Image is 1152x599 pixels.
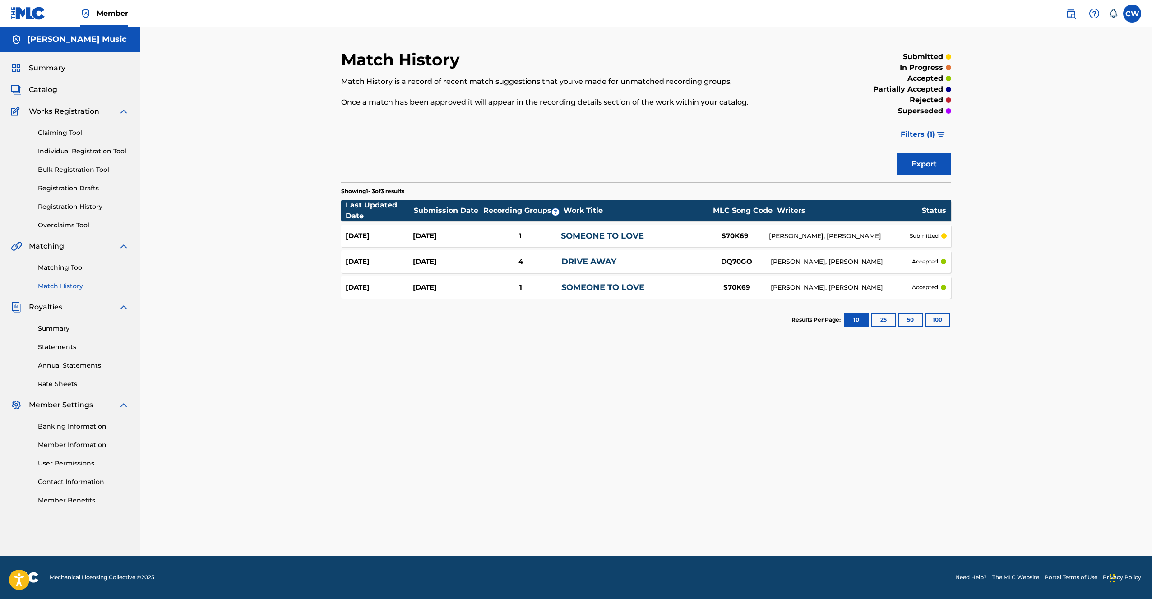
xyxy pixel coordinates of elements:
[118,241,129,252] img: expand
[38,477,129,487] a: Contact Information
[771,283,912,292] div: [PERSON_NAME], [PERSON_NAME]
[897,153,951,175] button: Export
[703,257,771,267] div: DQ70GO
[118,400,129,410] img: expand
[29,106,99,117] span: Works Registration
[1089,8,1100,19] img: help
[901,129,935,140] span: Filters ( 1 )
[38,263,129,272] a: Matching Tool
[118,106,129,117] img: expand
[346,282,413,293] div: [DATE]
[898,106,943,116] p: superseded
[1103,573,1141,581] a: Privacy Policy
[38,165,129,175] a: Bulk Registration Tool
[552,208,559,216] span: ?
[912,258,938,266] p: accepted
[38,147,129,156] a: Individual Registration Tool
[97,8,128,18] span: Member
[844,313,869,327] button: 10
[925,313,950,327] button: 100
[341,50,464,70] h2: Match History
[11,302,22,313] img: Royalties
[118,302,129,313] img: expand
[80,8,91,19] img: Top Rightsholder
[346,257,413,267] div: [DATE]
[413,257,480,267] div: [DATE]
[903,51,943,62] p: submitted
[703,282,771,293] div: S70K69
[29,302,62,313] span: Royalties
[11,106,23,117] img: Works Registration
[11,400,22,410] img: Member Settings
[11,84,22,95] img: Catalog
[873,84,943,95] p: partially accepted
[561,282,644,292] a: SOMEONE TO LOVE
[11,241,22,252] img: Matching
[414,205,481,216] div: Submission Date
[38,281,129,291] a: Match History
[1123,5,1141,23] div: User Menu
[709,205,777,216] div: MLC Song Code
[38,422,129,431] a: Banking Information
[38,361,129,370] a: Annual Statements
[11,63,65,74] a: SummarySummary
[564,205,708,216] div: Work Title
[11,34,22,45] img: Accounts
[346,231,413,241] div: [DATE]
[791,316,843,324] p: Results Per Page:
[38,459,129,468] a: User Permissions
[11,7,46,20] img: MLC Logo
[29,241,64,252] span: Matching
[955,573,987,581] a: Need Help?
[38,496,129,505] a: Member Benefits
[777,205,921,216] div: Writers
[413,282,480,293] div: [DATE]
[413,231,480,241] div: [DATE]
[38,221,129,230] a: Overclaims Tool
[50,573,154,581] span: Mechanical Licensing Collective © 2025
[1065,8,1076,19] img: search
[992,573,1039,581] a: The MLC Website
[29,400,93,410] span: Member Settings
[38,342,129,352] a: Statements
[1127,421,1152,493] iframe: Resource Center
[1109,9,1118,18] div: Notifications
[341,76,811,87] p: Match History is a record of recent match suggestions that you've made for unmatched recording gr...
[1045,573,1097,581] a: Portal Terms of Use
[11,63,22,74] img: Summary
[1107,556,1152,599] div: Chat Widget
[871,313,896,327] button: 25
[29,63,65,74] span: Summary
[482,205,563,216] div: Recording Groups
[38,440,129,450] a: Member Information
[341,97,811,108] p: Once a match has been approved it will appear in the recording details section of the work within...
[38,128,129,138] a: Claiming Tool
[910,95,943,106] p: rejected
[895,123,951,146] button: Filters (1)
[912,283,938,291] p: accepted
[480,282,561,293] div: 1
[1085,5,1103,23] div: Help
[771,257,912,267] div: [PERSON_NAME], [PERSON_NAME]
[38,379,129,389] a: Rate Sheets
[11,84,57,95] a: CatalogCatalog
[769,231,909,241] div: [PERSON_NAME], [PERSON_NAME]
[38,184,129,193] a: Registration Drafts
[561,231,644,241] a: SOMEONE TO LOVE
[1110,565,1115,592] div: Drag
[11,572,39,583] img: logo
[480,257,561,267] div: 4
[346,200,413,221] div: Last Updated Date
[910,232,939,240] p: submitted
[907,73,943,84] p: accepted
[38,202,129,212] a: Registration History
[898,313,923,327] button: 50
[701,231,769,241] div: S70K69
[900,62,943,73] p: in progress
[341,187,404,195] p: Showing 1 - 3 of 3 results
[38,324,129,333] a: Summary
[480,231,561,241] div: 1
[29,84,57,95] span: Catalog
[922,205,946,216] div: Status
[1062,5,1080,23] a: Public Search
